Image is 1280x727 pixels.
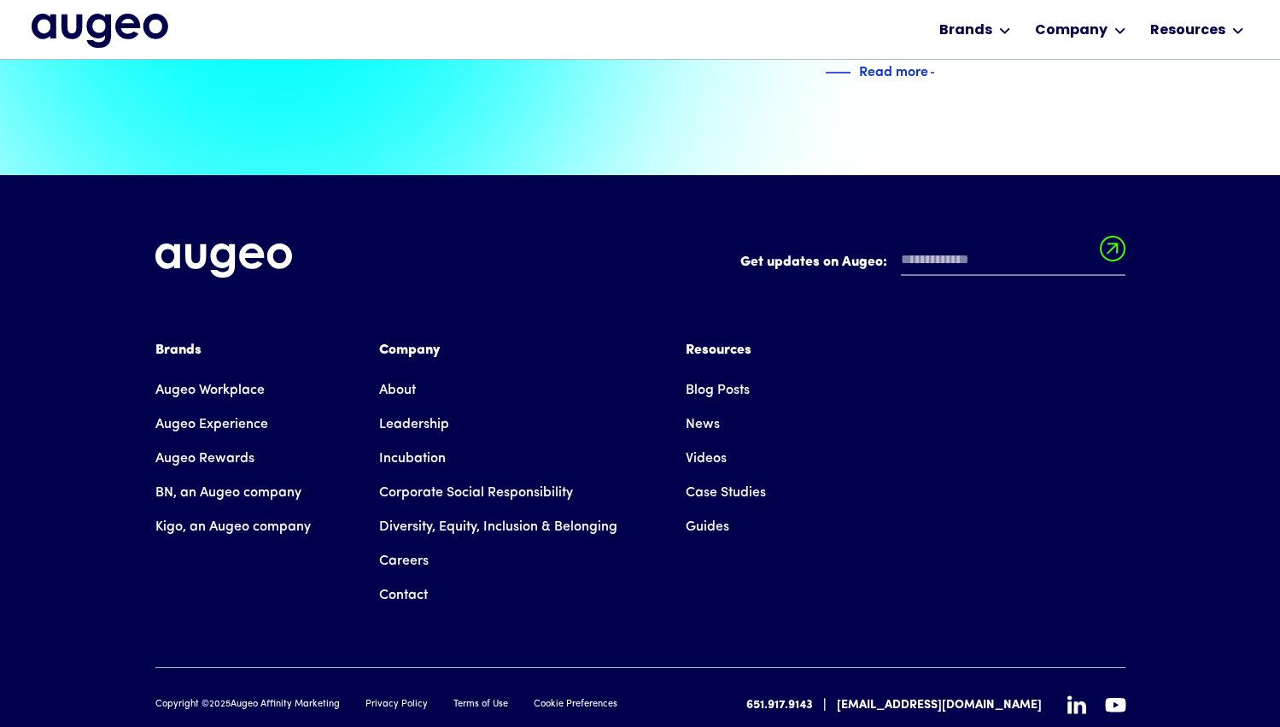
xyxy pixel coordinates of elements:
a: Augeo Rewards [155,442,254,476]
div: Brands [939,21,992,41]
img: Augeo's full logo in white. [155,243,292,278]
img: Blue decorative line [825,62,850,83]
div: Copyright © Augeo Affinity Marketing [155,698,340,712]
div: Brands [155,340,311,361]
a: Guides [686,510,729,544]
a: Kigo, an Augeo company [155,510,311,544]
label: Get updates on Augeo: [740,252,887,273]
a: 651.917.9143 [746,696,813,714]
a: Corporate Social Responsibility [379,476,573,510]
input: Submit [1100,236,1125,272]
a: Contact [379,578,428,613]
span: 2025 [209,700,231,709]
a: home [32,14,168,50]
a: Augeo Workplace [155,373,265,407]
a: Blog Posts [686,373,750,407]
a: Privacy Policy [365,698,428,712]
div: Resources [686,340,766,361]
a: Augeo Experience [155,407,268,442]
a: Incubation [379,442,446,476]
form: Email Form [740,243,1125,284]
a: About [379,373,416,407]
a: Careers [379,544,429,578]
a: Leadership [379,407,449,442]
a: News [686,407,720,442]
div: Resources [1150,21,1225,41]
a: Videos [686,442,727,476]
a: Case Studies [686,476,766,510]
div: Read more [859,60,928,80]
a: Cookie Preferences [534,698,617,712]
a: Diversity, Equity, Inclusion & Belonging [379,510,617,544]
a: [EMAIL_ADDRESS][DOMAIN_NAME] [837,696,1042,714]
div: Company [379,340,617,361]
div: | [823,695,827,716]
img: Blue text arrow [930,62,956,83]
a: BN, an Augeo company [155,476,301,510]
a: Terms of Use [453,698,508,712]
div: Company [1035,21,1108,41]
